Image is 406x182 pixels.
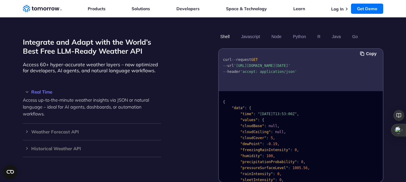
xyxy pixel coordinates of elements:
span: 1005.56 [292,166,308,170]
span: : [297,160,299,164]
a: Space & Technology [226,6,267,11]
span: , [279,172,281,176]
span: "freezingRainIntensity" [240,148,290,152]
span: -- [223,64,227,68]
button: Copy [360,50,378,57]
span: curl [223,58,232,62]
span: - [266,142,268,146]
span: "humidity" [240,154,262,158]
span: "rainIntensity" [240,172,273,176]
span: , [307,166,310,170]
span: -- [223,70,227,74]
span: 'accept: application/json' [240,70,297,74]
span: , [273,136,275,140]
span: null [268,124,277,128]
h3: Historical Weather API [23,146,161,151]
span: , [284,130,286,134]
span: , [303,160,305,164]
span: : [290,148,292,152]
span: : [270,130,273,134]
span: "data" [231,106,244,110]
span: , [282,178,284,182]
a: Developers [176,6,200,11]
span: : [266,136,268,140]
h3: Real Time [23,90,161,94]
span: null [275,130,284,134]
span: "pressureSurfaceLevel" [240,166,288,170]
span: GET [251,58,258,62]
a: Log In [331,6,343,12]
span: : [253,112,255,116]
a: Solutions [132,6,150,11]
span: { [249,106,251,110]
span: 100 [266,154,273,158]
span: : [264,124,266,128]
span: , [273,154,275,158]
h3: Weather Forecast API [23,130,161,134]
button: Javascript [239,31,262,42]
span: 0.19 [268,142,277,146]
span: , [297,112,299,116]
span: 0 [277,172,279,176]
button: Python [291,31,308,42]
button: R [315,31,322,42]
button: Java [330,31,343,42]
span: : [262,154,264,158]
span: "dewPoint" [240,142,262,146]
span: 5 [270,136,273,140]
span: -- [231,58,236,62]
span: , [277,124,279,128]
h2: Integrate and Adapt with the World’s Best Free LLM-Ready Weather API [23,37,161,55]
span: { [223,100,225,104]
span: "cloudBase" [240,124,264,128]
span: : [258,118,260,122]
span: 0 [301,160,303,164]
span: "cloudCeiling" [240,130,270,134]
span: request [236,58,251,62]
span: "values" [240,118,258,122]
button: Shell [218,31,232,42]
span: { [262,118,264,122]
span: "precipitationProbability" [240,160,297,164]
p: Access up-to-the-minute weather insights via JSON or natural language – ideal for AI agents, dash... [23,97,161,117]
span: "sleetIntensity" [240,178,275,182]
a: Products [88,6,105,11]
span: header [227,70,240,74]
span: 0 [279,178,281,182]
span: , [297,148,299,152]
button: Open CMP widget [3,165,17,179]
span: : [245,106,247,110]
span: : [275,178,277,182]
span: '[URL][DOMAIN_NAME][DATE]' [234,64,290,68]
span: "time" [240,112,253,116]
p: Access 60+ hyper-accurate weather layers – now optimized for developers, AI agents, and natural l... [23,61,161,73]
span: : [273,172,275,176]
span: : [262,142,264,146]
a: Learn [293,6,305,11]
span: url [227,64,234,68]
span: 0 [295,148,297,152]
span: : [288,166,290,170]
span: "cloudCover" [240,136,266,140]
span: , [277,142,279,146]
a: Home link [23,4,62,13]
button: Node [269,31,283,42]
a: Get Demo [351,4,383,14]
span: "[DATE]T13:53:00Z" [258,112,297,116]
button: Go [350,31,360,42]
